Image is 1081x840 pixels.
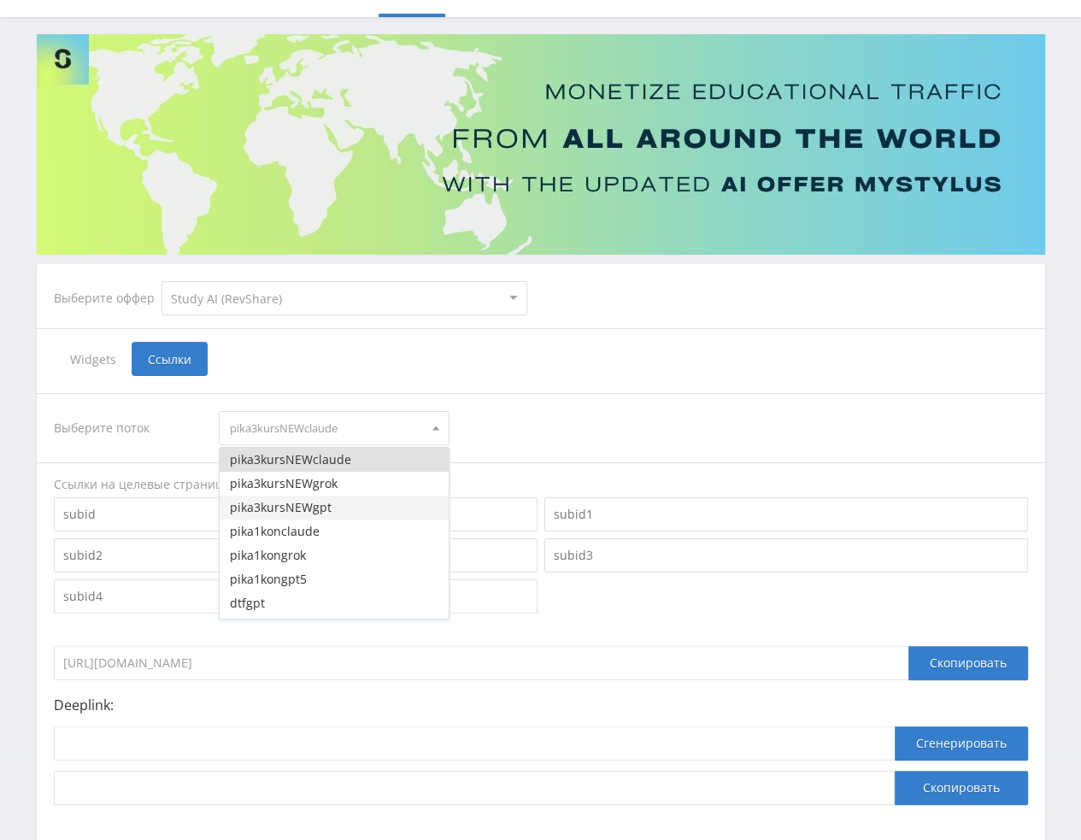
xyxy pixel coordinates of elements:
[54,342,132,376] span: Widgets
[544,538,1028,573] input: subid3
[220,543,449,567] button: pika1kongrok
[132,342,208,376] span: Ссылки
[220,496,449,520] button: pika3kursNEWgpt
[54,411,203,445] div: Выберите поток
[220,616,449,640] button: pika1uchresh
[908,646,1028,680] div: Скопировать
[220,520,449,543] button: pika1konclaude
[220,567,449,591] button: pika1kongpt5
[54,476,1028,493] div: Ссылки на целевые страницы оффера.
[37,34,1045,255] img: Banner
[230,412,423,444] span: pika3kursNEWclaude
[54,697,1028,713] p: Deeplink:
[220,591,449,615] button: dtfgpt
[54,579,538,614] input: subid4
[895,726,1028,761] button: Сгенерировать
[54,538,538,573] input: subid2
[220,472,449,496] button: pika3kursNEWgrok
[895,771,1028,805] button: Скопировать
[54,291,162,305] div: Выберите оффер
[544,497,1028,532] input: subid1
[54,497,538,532] input: subid
[220,448,449,472] button: pika3kursNEWclaude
